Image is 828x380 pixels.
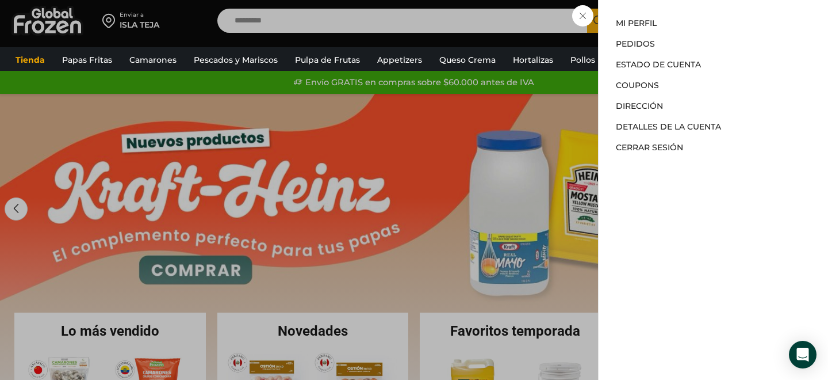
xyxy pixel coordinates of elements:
a: Coupons [616,80,659,90]
a: Pulpa de Frutas [289,49,366,71]
a: Pedidos [616,39,655,49]
a: Estado de Cuenta [616,59,701,70]
a: Mi perfil [616,18,657,28]
a: Pescados y Mariscos [188,49,283,71]
a: Appetizers [371,49,428,71]
div: Open Intercom Messenger [789,341,816,368]
a: Detalles de la cuenta [616,121,721,132]
a: Papas Fritas [56,49,118,71]
a: Pollos [565,49,601,71]
a: Cerrar sesión [616,142,683,153]
a: Queso Crema [434,49,501,71]
a: Dirección [616,101,663,111]
a: Hortalizas [507,49,559,71]
a: Camarones [124,49,182,71]
a: Tienda [10,49,51,71]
